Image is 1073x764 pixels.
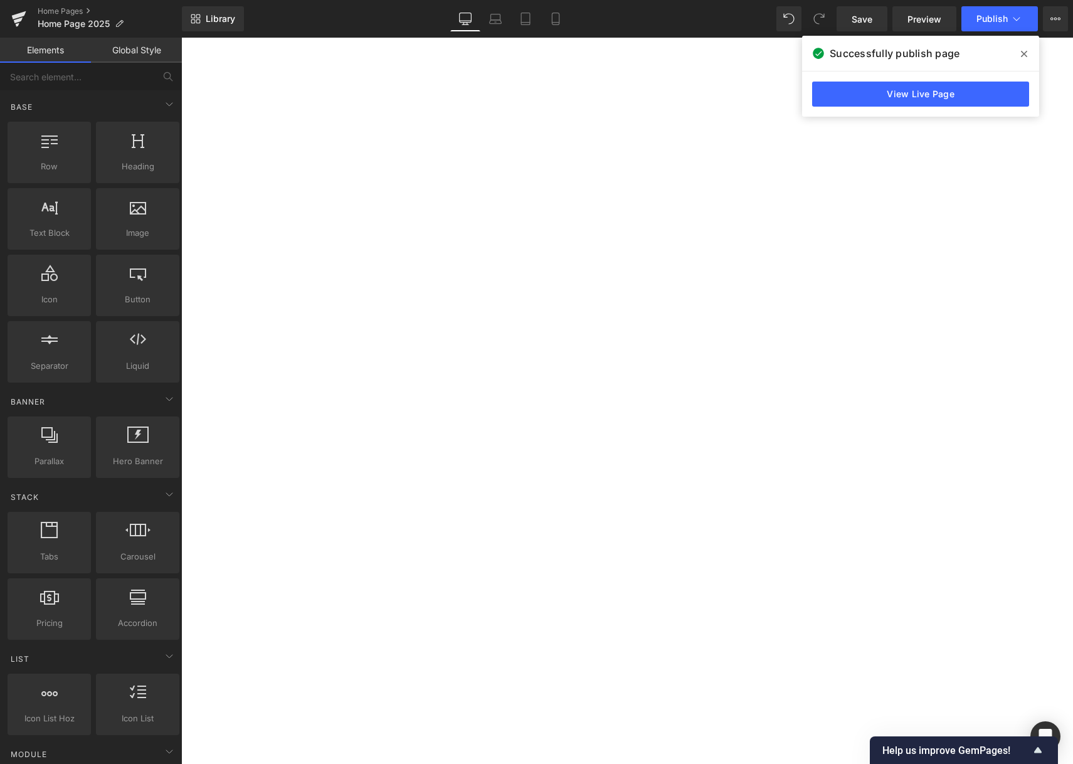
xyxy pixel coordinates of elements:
a: Home Pages [38,6,182,16]
span: Save [852,13,872,26]
span: Button [100,293,176,306]
span: Help us improve GemPages! [882,745,1030,756]
span: Publish [976,14,1008,24]
span: Separator [11,359,87,373]
button: Publish [961,6,1038,31]
span: Library [206,13,235,24]
span: Accordion [100,617,176,630]
a: Global Style [91,38,182,63]
a: Mobile [541,6,571,31]
button: More [1043,6,1068,31]
span: Base [9,101,34,113]
span: Successfully publish page [830,46,959,61]
span: Heading [100,160,176,173]
span: Icon List [100,712,176,725]
span: List [9,653,31,665]
div: Open Intercom Messenger [1030,721,1060,751]
button: Show survey - Help us improve GemPages! [882,743,1045,758]
a: New Library [182,6,244,31]
span: Tabs [11,550,87,563]
span: Row [11,160,87,173]
span: Banner [9,396,46,408]
span: Text Block [11,226,87,240]
button: Undo [776,6,801,31]
span: Home Page 2025 [38,19,110,29]
span: Hero Banner [100,455,176,468]
span: Parallax [11,455,87,468]
span: Preview [907,13,941,26]
a: Laptop [480,6,510,31]
button: Redo [806,6,832,31]
a: Preview [892,6,956,31]
span: Carousel [100,550,176,563]
span: Icon [11,293,87,306]
span: Module [9,748,48,760]
a: View Live Page [812,82,1029,107]
span: Liquid [100,359,176,373]
span: Image [100,226,176,240]
span: Icon List Hoz [11,712,87,725]
span: Stack [9,491,40,503]
a: Tablet [510,6,541,31]
a: Desktop [450,6,480,31]
span: Pricing [11,617,87,630]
